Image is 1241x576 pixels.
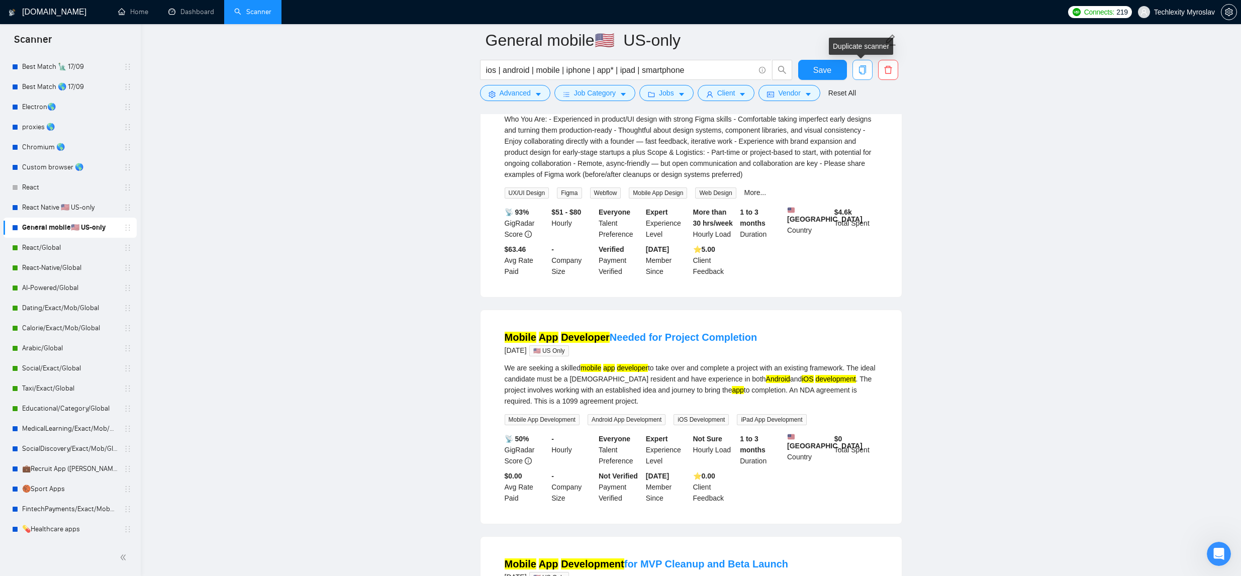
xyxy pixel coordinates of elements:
[22,439,118,459] a: SocialDiscovery/Exact/Mob/Global (Andrii)
[4,33,137,539] li: My Scanners
[118,8,148,16] a: homeHome
[581,364,601,372] mark: mobile
[529,345,569,356] span: 🇺🇸 US Only
[1116,7,1127,18] span: 219
[9,5,16,21] img: logo
[737,414,806,425] span: iPad App Development
[8,114,193,176] div: Iryna каже…
[124,324,132,332] span: holder
[8,252,193,282] div: myroslavkoval22@gmail.com каже…
[834,435,842,443] b: $ 0
[8,282,165,314] div: Please let me know if there is anything else I can help you with 🙏
[505,414,580,425] span: Mobile App Development
[1140,9,1148,16] span: user
[22,399,118,419] a: Educational/Category/Global
[563,90,570,98] span: bars
[597,470,644,504] div: Payment Verified
[82,252,193,274] div: that it's replacet in this job
[124,304,132,312] span: holder
[124,364,132,372] span: holder
[22,77,118,97] a: Best Match 🌎 17/09
[813,64,831,76] span: Save
[22,358,118,378] a: Social/Exact/Global
[678,90,685,98] span: caret-down
[1221,4,1237,20] button: setting
[124,344,132,352] span: holder
[717,87,735,99] span: Client
[802,375,813,383] mark: iOS
[505,558,789,569] a: Mobile App Developmentfor MVP Cleanup and Beta Launch
[8,31,193,54] div: myroslavkoval22@gmail.com каже…
[124,224,132,232] span: holder
[8,114,165,165] div: you exclude this "UI/UX Designer", UI/UX, and it does not work for UX/UI. Please add this variati...
[8,176,193,206] div: Iryna каже…
[693,435,722,443] b: Not Sure
[1073,8,1081,16] img: upwork-logo.png
[22,97,118,117] a: Electron🌎
[124,505,132,513] span: holder
[8,206,193,229] div: myroslavkoval22@gmail.com каже…
[49,4,156,20] h1: AI Assistant from GigRadar 📡
[49,20,154,35] p: Наші фахівці також можуть допомогти
[815,375,855,383] mark: development
[646,435,668,443] b: Expert
[503,244,550,277] div: Avg Rate Paid
[8,322,193,352] div: myroslavkoval22@gmail.com каже…
[597,244,644,277] div: Payment Verified
[120,552,130,562] span: double-left
[124,123,132,131] span: holder
[834,208,852,216] b: $ 4.6k
[767,90,774,98] span: idcard
[574,87,616,99] span: Job Category
[772,60,792,80] button: search
[693,208,733,227] b: More than 30 hrs/week
[505,558,536,569] mark: Mobile
[740,208,766,227] b: 1 to 3 months
[691,433,738,466] div: Hourly Load
[505,362,878,407] div: We are seeking a skilled to take over and complete a project with an existing framework. The idea...
[22,218,118,238] a: General mobile🇺🇸 US-only
[561,558,624,569] mark: Development
[620,90,627,98] span: caret-down
[788,433,795,440] img: 🇺🇸
[124,143,132,151] span: holder
[644,244,691,277] div: Member Since
[124,244,132,252] span: holder
[22,57,118,77] a: Best Match 🗽 17/09
[691,207,738,240] div: Hourly Load
[29,12,45,28] img: Profile image for AI Assistant from GigRadar 📡
[805,90,812,98] span: caret-down
[8,176,59,198] div: *excluded
[22,338,118,358] a: Arabic/Global
[168,8,214,16] a: dashboardDashboard
[551,435,554,443] b: -
[124,183,132,191] span: holder
[644,470,691,504] div: Member Since
[599,472,638,480] b: Not Verified
[124,525,132,533] span: holder
[505,208,529,216] b: 📡 93%
[8,54,193,113] div: myroslavkoval22@gmail.com каже…
[1221,8,1237,16] a: setting
[22,298,118,318] a: Dating/Exact/Mob/Global
[778,87,800,99] span: Vendor
[22,238,118,258] a: React/Global
[549,470,597,504] div: Company Size
[785,433,832,466] div: Country
[644,433,691,466] div: Experience Level
[1084,7,1114,18] span: Connects:
[557,187,582,199] span: Figma
[22,258,118,278] a: React-Native/Global
[785,207,832,240] div: Country
[1221,8,1236,16] span: setting
[7,10,26,29] button: go back
[597,207,644,240] div: Talent Preference
[738,433,785,466] div: Duration
[798,60,847,80] button: Save
[124,284,132,292] span: holder
[599,245,624,253] b: Verified
[505,187,549,199] span: UX/UI Design
[16,167,108,173] div: [PERSON_NAME] • 1 дн. тому
[759,67,766,73] span: info-circle
[500,87,531,99] span: Advanced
